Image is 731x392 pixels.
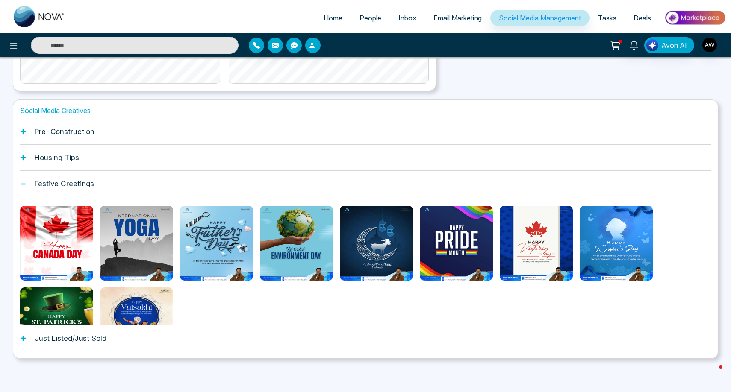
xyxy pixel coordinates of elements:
h1: Pre-Construction [35,127,94,136]
h1: Social Media Creatives [20,107,711,115]
img: User Avatar [702,38,717,52]
a: Email Marketing [425,10,490,26]
span: Tasks [598,14,616,22]
a: Social Media Management [490,10,590,26]
a: Deals [625,10,660,26]
span: Home [324,14,342,22]
span: Deals [634,14,651,22]
h1: Just Listed/Just Sold [35,334,106,342]
iframe: Intercom live chat [702,363,722,383]
span: Inbox [398,14,416,22]
span: Social Media Management [499,14,581,22]
span: Email Marketing [433,14,482,22]
a: Tasks [590,10,625,26]
h1: Housing Tips [35,153,79,162]
span: People [360,14,381,22]
img: Nova CRM Logo [14,6,65,27]
img: Market-place.gif [664,8,726,27]
button: Avon AI [644,37,694,53]
a: Home [315,10,351,26]
a: People [351,10,390,26]
a: Inbox [390,10,425,26]
img: Lead Flow [646,39,658,51]
h1: Festive Greetings [35,179,94,188]
span: Avon AI [661,40,687,50]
